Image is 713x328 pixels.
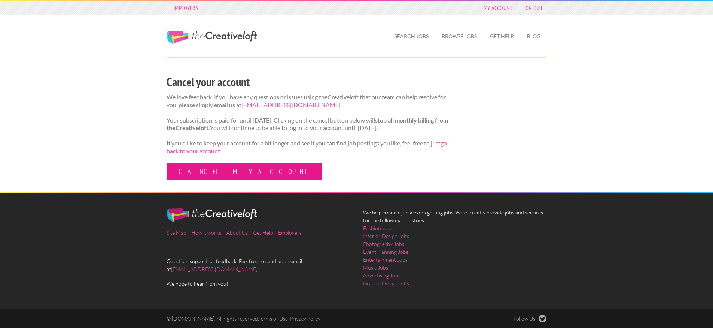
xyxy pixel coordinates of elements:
[436,28,483,45] a: Browse Jobs
[363,248,408,256] a: Event Planning Jobs
[171,266,258,272] a: [EMAIL_ADDRESS][DOMAIN_NAME]
[167,280,350,288] span: We hope to hear from you!
[167,229,186,236] a: Site Map
[241,101,341,108] a: [EMAIL_ADDRESS][DOMAIN_NAME]
[357,208,553,293] div: We help creative jobseekers getting jobs. We currently provide jobs and services for the followin...
[514,315,546,322] a: Follow Us
[278,229,302,236] a: Employers
[167,139,447,154] a: go back to your account
[290,315,320,322] a: Privacy Policy
[226,229,248,236] a: About Us
[363,279,409,287] a: Graphic Design Jobs
[363,271,400,279] a: Advertising Jobs
[167,117,448,132] strong: stop all monthly billing from theCreativeloft.
[484,28,520,45] a: Get Help
[259,315,288,322] a: Terms of Use
[389,28,435,45] a: Search Jobs
[167,117,448,132] p: Your subscription is paid for until [DATE]. Clicking on the cancel button below will You will con...
[253,229,273,236] a: Get Help
[160,208,357,288] div: Question, support, or feedback. Feel free to send us an email at
[167,163,322,180] a: Cancel my account
[160,315,455,322] div: © [DOMAIN_NAME]. All rights reserved. -
[363,232,409,240] a: Interior Design Jobs
[191,229,221,236] a: How it works
[363,240,404,248] a: Photography Jobs
[363,264,388,271] a: Music Jobs
[167,31,257,44] a: The Creative Loft
[480,3,517,13] a: My Account
[167,93,448,109] p: We love feedback. If you have any questions or issues using theCreativeloft that our team can hel...
[519,3,546,13] a: Log Out
[167,208,257,222] img: The Creative Loft
[167,139,448,155] p: If you'd like to keep your account for a bit longer and see if you can find job postings you like...
[363,256,408,264] a: Entertainment Jobs
[167,73,448,90] h2: Cancel your account
[168,3,202,13] a: Employers
[521,28,546,45] a: Blog
[363,224,393,232] a: Fashion Jobs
